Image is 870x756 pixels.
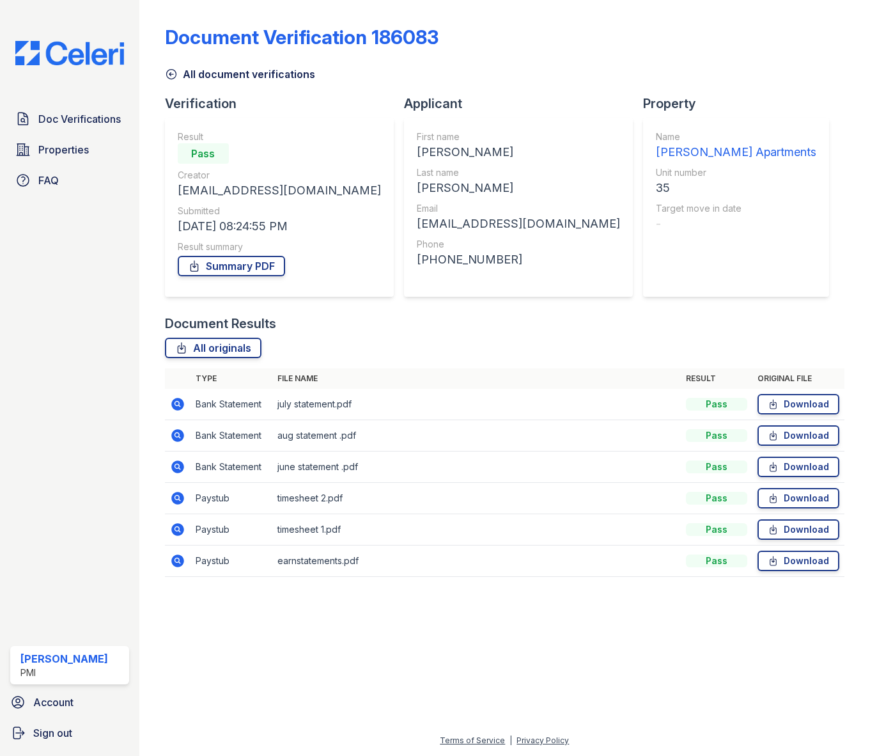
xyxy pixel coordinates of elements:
div: Unit number [656,166,816,179]
a: All originals [165,338,261,358]
div: Last name [417,166,620,179]
td: earnstatements.pdf [272,546,681,577]
span: Properties [38,142,89,157]
div: [PERSON_NAME] [417,143,620,161]
span: Account [33,695,74,710]
div: Property [643,95,839,113]
div: [PERSON_NAME] Apartments [656,143,816,161]
a: Download [757,457,839,477]
div: 35 [656,179,816,197]
div: Document Verification 186083 [165,26,439,49]
a: Download [757,425,839,446]
td: timesheet 2.pdf [272,483,681,514]
a: Properties [10,137,129,162]
div: | [509,736,512,745]
a: FAQ [10,168,129,193]
a: Account [5,689,134,715]
th: Result [681,368,752,389]
div: [PHONE_NUMBER] [417,251,620,269]
a: Download [757,488,839,508]
div: Creator [178,169,381,182]
a: Name [PERSON_NAME] Apartments [656,130,816,161]
div: Pass [686,429,747,442]
div: [PERSON_NAME] [417,179,620,197]
div: Name [656,130,816,143]
th: Type [190,368,272,389]
div: [DATE] 08:24:55 PM [178,217,381,235]
div: Document Results [165,315,276,333]
div: Pass [686,461,747,473]
div: [EMAIL_ADDRESS][DOMAIN_NAME] [417,215,620,233]
a: Terms of Service [440,736,505,745]
div: - [656,215,816,233]
td: july statement.pdf [272,389,681,420]
div: Submitted [178,205,381,217]
a: Download [757,551,839,571]
td: aug statement .pdf [272,420,681,452]
div: Pass [686,398,747,411]
a: Doc Verifications [10,106,129,132]
a: Summary PDF [178,256,285,276]
div: Email [417,202,620,215]
td: Paystub [190,514,272,546]
div: Pass [686,492,747,505]
td: Bank Statement [190,420,272,452]
th: File name [272,368,681,389]
div: Result [178,130,381,143]
a: All document verifications [165,67,315,82]
td: Paystub [190,546,272,577]
span: FAQ [38,173,59,188]
div: Result summary [178,240,381,253]
a: Sign out [5,720,134,746]
td: Bank Statement [190,389,272,420]
div: Phone [417,238,620,251]
span: Sign out [33,725,72,741]
div: [PERSON_NAME] [20,651,108,666]
a: Download [757,394,839,414]
td: Bank Statement [190,452,272,483]
div: Verification [165,95,404,113]
div: Pass [686,523,747,536]
td: june statement .pdf [272,452,681,483]
div: First name [417,130,620,143]
div: Pass [686,555,747,567]
a: Download [757,519,839,540]
img: CE_Logo_Blue-a8612792a0a2168367f1c8372b55b34899dd931a85d93a1a3d3e32e68fde9ad4.png [5,41,134,65]
a: Privacy Policy [517,736,569,745]
td: Paystub [190,483,272,514]
div: Target move in date [656,202,816,215]
div: PMI [20,666,108,679]
th: Original file [752,368,844,389]
td: timesheet 1.pdf [272,514,681,546]
div: [EMAIL_ADDRESS][DOMAIN_NAME] [178,182,381,200]
div: Applicant [404,95,643,113]
span: Doc Verifications [38,111,121,127]
div: Pass [178,143,229,164]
